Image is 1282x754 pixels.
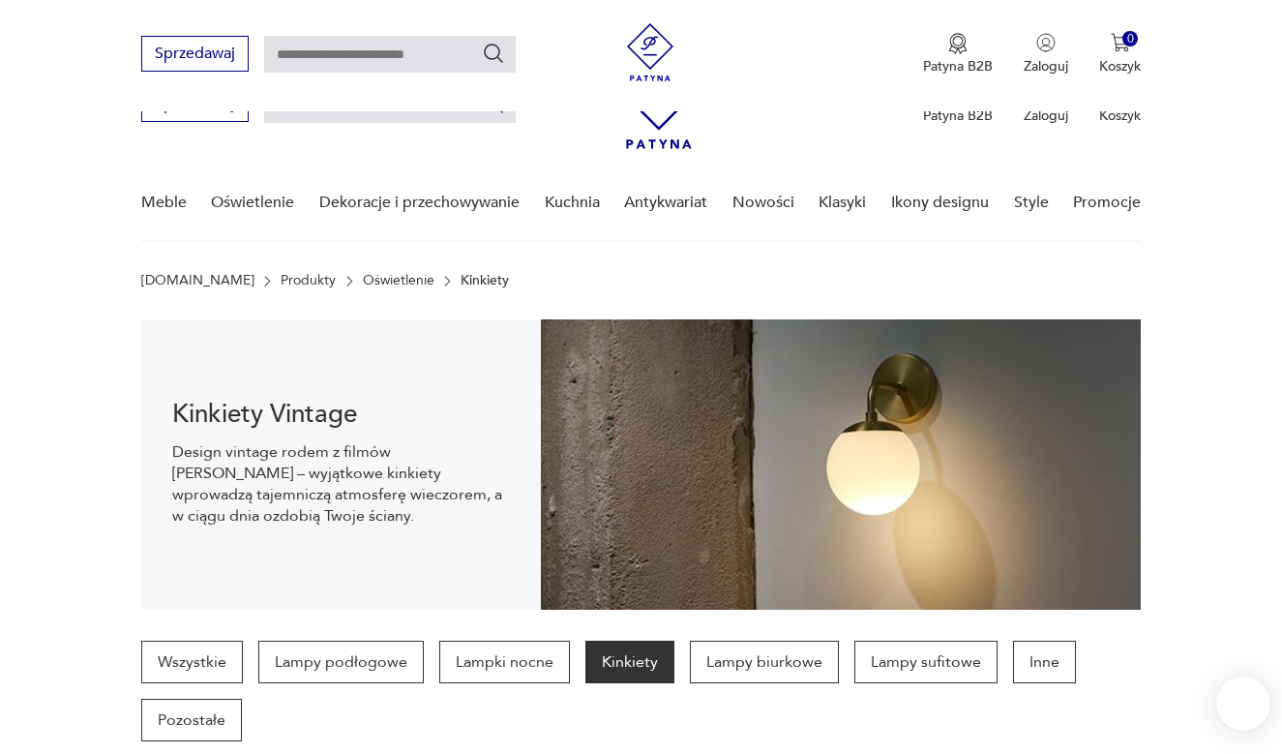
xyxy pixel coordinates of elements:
[1073,166,1141,240] a: Promocje
[482,42,505,65] button: Szukaj
[732,166,794,240] a: Nowości
[1099,106,1141,125] p: Koszyk
[891,166,989,240] a: Ikony designu
[141,273,254,288] a: [DOMAIN_NAME]
[1216,677,1270,731] iframe: Smartsupp widget button
[439,641,570,683] a: Lampki nocne
[923,33,993,75] button: Patyna B2B
[141,166,187,240] a: Meble
[363,273,434,288] a: Oświetlenie
[819,166,866,240] a: Klasyki
[1014,166,1049,240] a: Style
[319,166,520,240] a: Dekoracje i przechowywanie
[1122,31,1139,47] div: 0
[621,23,679,81] img: Patyna - sklep z meblami i dekoracjami vintage
[923,106,993,125] p: Patyna B2B
[1024,106,1068,125] p: Zaloguj
[1013,641,1076,683] a: Inne
[141,99,249,112] a: Sprzedawaj
[141,699,242,741] a: Pozostałe
[541,319,1141,610] img: Kinkiety vintage
[948,33,968,54] img: Ikona medalu
[1024,57,1068,75] p: Zaloguj
[585,641,674,683] a: Kinkiety
[545,166,600,240] a: Kuchnia
[854,641,998,683] a: Lampy sufitowe
[1036,33,1056,52] img: Ikonka użytkownika
[141,641,243,683] a: Wszystkie
[1099,33,1141,75] button: 0Koszyk
[258,641,424,683] a: Lampy podłogowe
[141,48,249,62] a: Sprzedawaj
[1024,33,1068,75] button: Zaloguj
[1111,33,1130,52] img: Ikona koszyka
[461,273,509,288] p: Kinkiety
[624,166,707,240] a: Antykwariat
[172,403,510,426] h1: Kinkiety Vintage
[690,641,839,683] a: Lampy biurkowe
[923,57,993,75] p: Patyna B2B
[211,166,294,240] a: Oświetlenie
[172,441,510,527] p: Design vintage rodem z filmów [PERSON_NAME] – wyjątkowe kinkiety wprowadzą tajemniczą atmosferę w...
[281,273,336,288] a: Produkty
[923,33,993,75] a: Ikona medaluPatyna B2B
[1099,57,1141,75] p: Koszyk
[141,36,249,72] button: Sprzedawaj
